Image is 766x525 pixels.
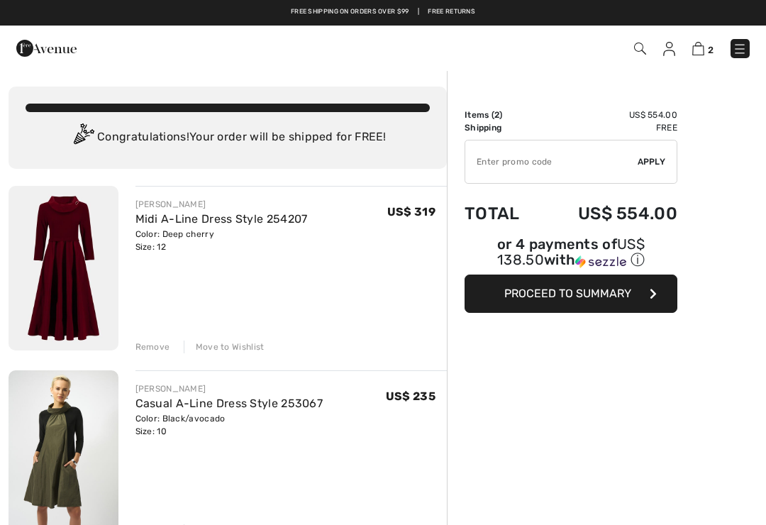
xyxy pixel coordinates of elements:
span: Proceed to Summary [504,287,631,300]
span: US$ 138.50 [497,236,645,268]
div: Color: Deep cherry Size: 12 [135,228,308,253]
span: 2 [494,110,499,120]
div: Remove [135,341,170,353]
td: Shipping [465,121,540,134]
span: 2 [708,45,714,55]
td: US$ 554.00 [540,109,677,121]
img: Midi A-Line Dress Style 254207 [9,186,118,350]
span: US$ 319 [387,205,435,219]
td: Items ( ) [465,109,540,121]
img: My Info [663,42,675,56]
a: Free Returns [428,7,475,17]
a: 1ère Avenue [16,40,77,54]
span: US$ 235 [386,389,435,403]
td: US$ 554.00 [540,189,677,238]
input: Promo code [465,140,638,183]
img: Sezzle [575,255,626,268]
div: Move to Wishlist [184,341,265,353]
div: [PERSON_NAME] [135,382,323,395]
td: Free [540,121,677,134]
button: Proceed to Summary [465,275,677,313]
img: Search [634,43,646,55]
img: Congratulation2.svg [69,123,97,152]
img: Menu [733,42,747,56]
a: Midi A-Line Dress Style 254207 [135,212,308,226]
a: 2 [692,40,714,57]
div: Color: Black/avocado Size: 10 [135,412,323,438]
div: or 4 payments ofUS$ 138.50withSezzle Click to learn more about Sezzle [465,238,677,275]
a: Free shipping on orders over $99 [291,7,409,17]
span: | [418,7,419,17]
img: 1ère Avenue [16,34,77,62]
span: Apply [638,155,666,168]
img: Shopping Bag [692,42,704,55]
a: Casual A-Line Dress Style 253067 [135,397,323,410]
div: [PERSON_NAME] [135,198,308,211]
div: Congratulations! Your order will be shipped for FREE! [26,123,430,152]
td: Total [465,189,540,238]
div: or 4 payments of with [465,238,677,270]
